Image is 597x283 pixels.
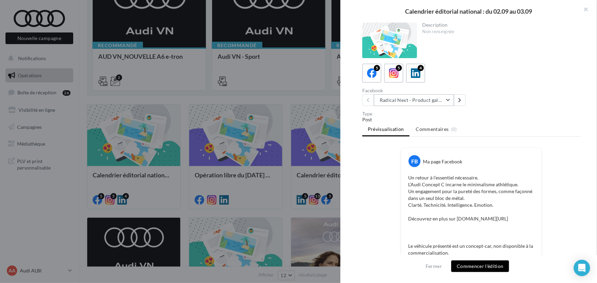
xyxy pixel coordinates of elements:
div: Post [362,116,581,123]
div: Calendrier éditorial national : du 02.09 au 03.09 [351,8,586,14]
div: Facebook [362,88,469,93]
button: Fermer [423,262,445,270]
div: Type [362,111,581,116]
span: (0) [451,126,457,132]
div: Description [423,23,575,27]
button: Commencer l'édition [451,260,509,272]
span: Commentaires [416,126,449,133]
div: 4 [418,65,424,71]
button: Radical Next - Product gallery [374,94,454,106]
div: 5 [396,65,402,71]
div: Non renseignée [423,29,575,35]
div: Open Intercom Messenger [574,260,590,276]
div: Ma page Facebook [423,158,462,165]
div: 5 [374,65,380,71]
div: FB [408,155,420,167]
